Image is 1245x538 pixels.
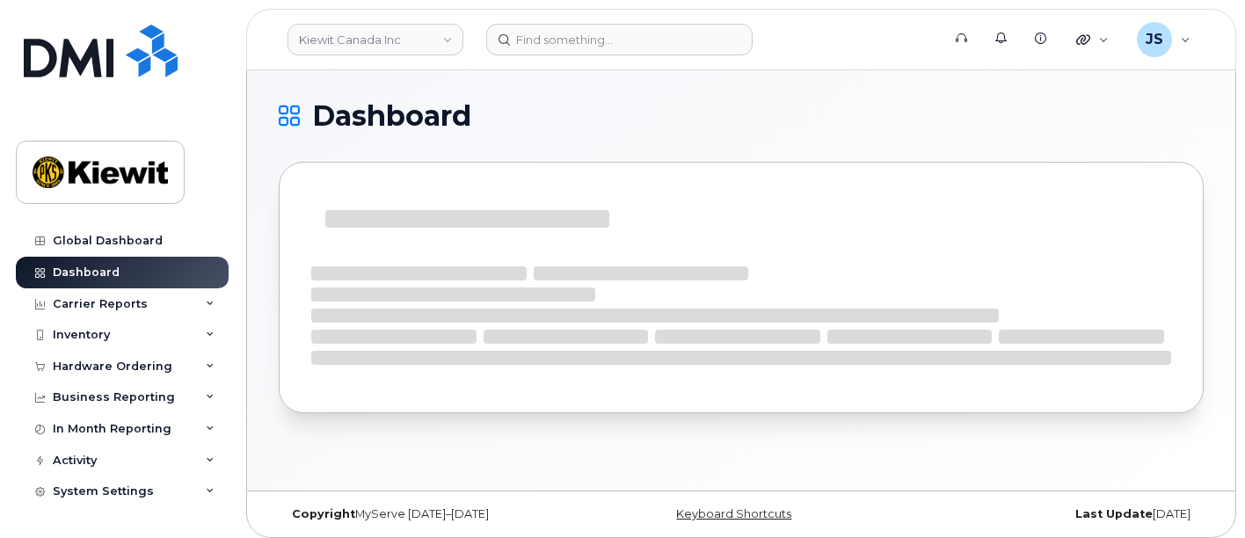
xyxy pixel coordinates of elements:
[312,103,471,129] span: Dashboard
[1075,507,1153,520] strong: Last Update
[895,507,1204,521] div: [DATE]
[676,507,791,520] a: Keyboard Shortcuts
[279,507,587,521] div: MyServe [DATE]–[DATE]
[292,507,355,520] strong: Copyright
